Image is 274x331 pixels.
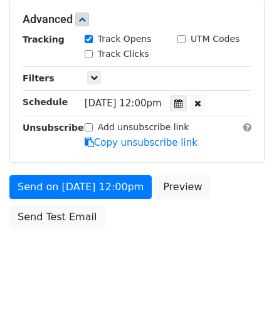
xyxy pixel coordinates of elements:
label: Add unsubscribe link [98,121,189,134]
strong: Schedule [23,97,68,107]
span: [DATE] 12:00pm [85,98,162,109]
label: Track Clicks [98,48,149,61]
iframe: Chat Widget [211,271,274,331]
strong: Filters [23,73,55,83]
a: Copy unsubscribe link [85,137,198,148]
label: Track Opens [98,33,152,46]
strong: Tracking [23,34,65,44]
strong: Unsubscribe [23,123,84,133]
h5: Advanced [23,13,251,26]
a: Preview [155,175,210,199]
label: UTM Codes [191,33,240,46]
a: Send Test Email [9,205,105,229]
a: Send on [DATE] 12:00pm [9,175,152,199]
